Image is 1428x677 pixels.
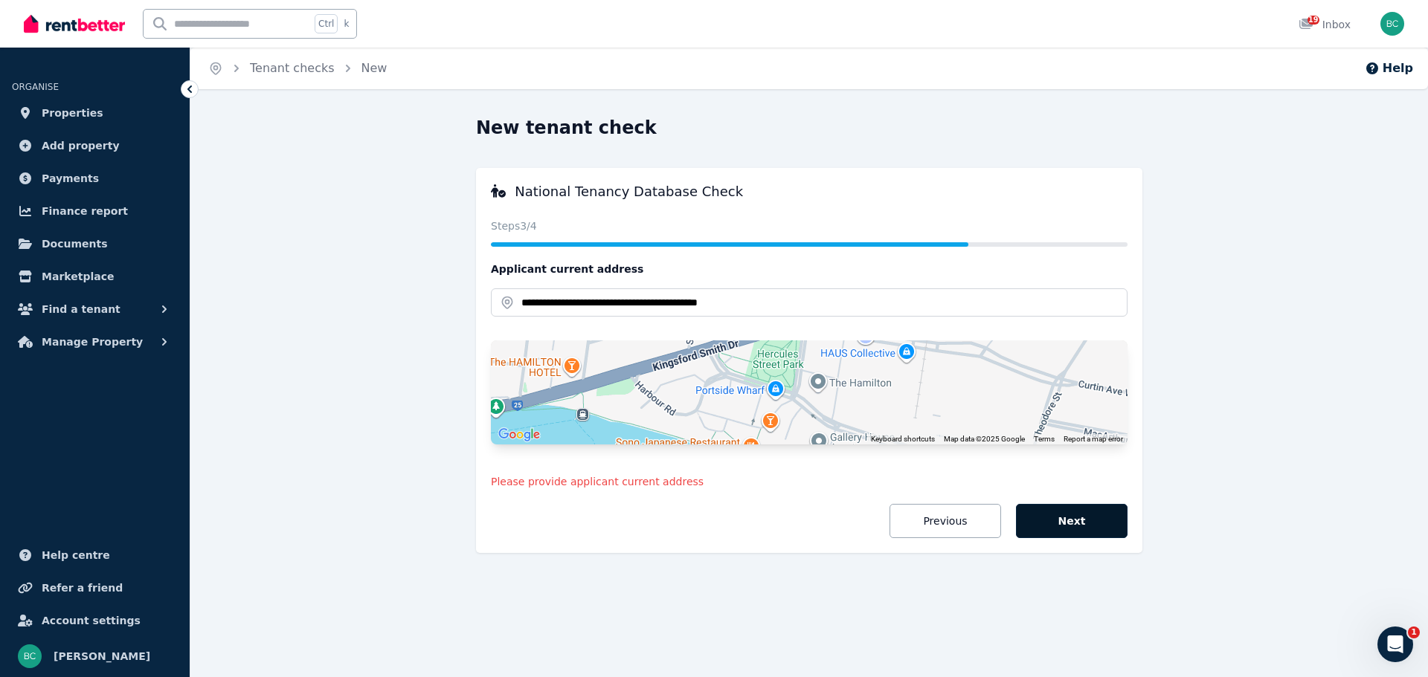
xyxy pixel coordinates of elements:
button: Help [1365,59,1413,77]
span: Manage Property [42,333,143,351]
a: Properties [12,98,178,128]
legend: Applicant current address [491,262,1128,276]
button: Find a tenant [12,294,178,324]
span: Account settings [42,612,141,629]
span: Map data ©2025 Google [944,435,1025,443]
span: Add property [42,137,120,155]
a: Click to see this area on Google Maps [495,425,544,444]
button: Keyboard shortcuts [871,434,935,444]
a: Terms (opens in new tab) [1034,435,1055,443]
span: Documents [42,235,108,253]
img: Brett Cumming [1380,12,1404,36]
span: Refer a friend [42,579,123,597]
a: Documents [12,229,178,259]
p: Please provide applicant current address [491,474,1128,489]
span: Payments [42,169,99,187]
h3: National Tenancy Database Check [491,183,1128,201]
a: Finance report [12,196,178,226]
a: Refer a friend [12,573,178,603]
img: Google [495,425,544,444]
p: Steps 3 /4 [491,218,1128,233]
a: New [361,61,387,75]
a: Account settings [12,606,178,635]
span: k [344,18,349,30]
iframe: Intercom live chat [1377,626,1413,662]
span: Finance report [42,202,128,220]
button: Previous [890,504,1001,538]
a: Report a map error [1064,435,1123,443]
a: Add property [12,131,178,161]
span: [PERSON_NAME] [54,647,150,665]
span: Properties [42,104,103,122]
span: 1 [1408,626,1420,638]
span: Help centre [42,546,110,564]
img: RentBetter [24,13,125,35]
button: Next [1016,504,1128,538]
img: Brett Cumming [18,644,42,668]
a: Tenant checks [250,61,335,75]
a: Help centre [12,540,178,570]
button: Manage Property [12,327,178,357]
div: Inbox [1299,17,1351,32]
span: Find a tenant [42,300,120,318]
nav: Breadcrumb [190,48,405,89]
span: Marketplace [42,268,114,285]
a: Marketplace [12,262,178,291]
span: 19 [1308,16,1319,25]
span: ORGANISE [12,82,59,92]
h1: New tenant check [476,116,657,140]
a: Payments [12,163,178,193]
span: Ctrl [315,14,338,33]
